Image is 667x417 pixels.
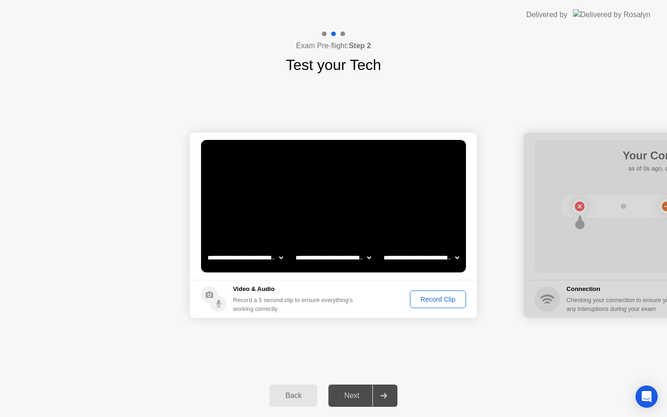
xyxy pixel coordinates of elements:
[410,291,466,308] button: Record Clip
[294,248,373,267] select: Available speakers
[206,248,285,267] select: Available cameras
[328,385,397,407] button: Next
[233,296,357,313] div: Record a 5 second clip to ensure everything’s working correctly
[636,385,658,408] div: Open Intercom Messenger
[413,296,463,303] div: Record Clip
[286,54,381,76] h1: Test your Tech
[382,248,461,267] select: Available microphones
[526,9,567,20] div: Delivered by
[233,284,357,294] h5: Video & Audio
[270,385,317,407] button: Back
[349,42,371,50] b: Step 2
[296,40,371,51] h4: Exam Pre-flight:
[573,9,650,20] img: Delivered by Rosalyn
[331,392,372,400] div: Next
[272,392,315,400] div: Back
